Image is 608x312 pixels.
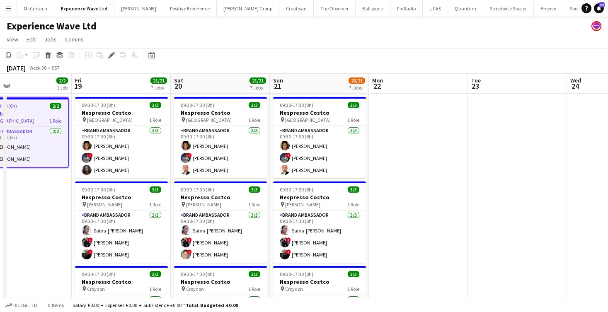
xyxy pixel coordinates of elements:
button: Ballsportz [356,0,390,17]
app-job-card: 09:30-17:30 (8h)3/3Nespresso Costco [GEOGRAPHIC_DATA]1 RoleBrand Ambassador3/309:30-17:30 (8h)[PE... [273,97,366,178]
h3: Nespresso Costco [75,109,168,116]
span: ! [88,249,93,254]
span: 21/21 [150,77,167,84]
h3: Nespresso Costco [174,109,267,116]
span: 23 [470,81,481,91]
span: [GEOGRAPHIC_DATA] [285,117,331,123]
span: 1 Role [248,117,260,123]
span: ! [88,237,93,242]
div: 7 Jobs [151,85,167,91]
div: 1 Job [57,85,68,91]
span: ! [187,249,192,254]
span: 1 Role [347,286,359,292]
span: Tue [471,77,481,84]
span: 3/3 [249,186,260,193]
span: 0 items [46,302,65,308]
span: View [7,36,18,43]
button: Brewco [534,0,563,17]
span: 09:30-17:30 (8h) [181,271,214,277]
span: [PERSON_NAME] [285,201,320,208]
button: Experience Wave Ltd [54,0,114,17]
span: Sun [273,77,283,84]
span: ! [187,237,192,242]
button: [PERSON_NAME] [114,0,163,17]
span: 09:30-17:30 (8h) [82,186,115,193]
app-job-card: 09:30-17:30 (8h)3/3Nespresso Costco [PERSON_NAME]1 RoleBrand Ambassador3/309:30-17:30 (8h)Satya-[... [75,181,168,263]
span: 3/3 [150,186,161,193]
app-job-card: 09:30-17:30 (8h)3/3Nespresso Costco [GEOGRAPHIC_DATA]1 RoleBrand Ambassador3/309:30-17:30 (8h)[PE... [174,97,267,178]
span: 1 Role [149,286,161,292]
span: 21/21 [249,77,266,84]
span: 19 [74,81,82,91]
span: [PERSON_NAME] [87,201,122,208]
h3: Nespresso Costco [174,278,267,285]
h3: Nespresso Costco [273,278,366,285]
div: 7 Jobs [250,85,266,91]
span: 3/3 [249,102,260,108]
button: [PERSON_NAME] Group [217,0,279,17]
app-job-card: 09:30-17:30 (8h)3/3Nespresso Costco [GEOGRAPHIC_DATA]1 RoleBrand Ambassador3/309:30-17:30 (8h)[PE... [75,97,168,178]
span: 2/2 [56,77,68,84]
span: [PERSON_NAME] [186,201,221,208]
span: 3/3 [348,271,359,277]
span: 2/2 [50,103,61,109]
span: 32 [599,2,605,7]
span: Budgeted [13,302,37,308]
button: UCAS [423,0,448,17]
a: Jobs [41,34,60,45]
button: Streetwise Soccer [483,0,534,17]
button: The Observer [314,0,356,17]
button: McCurrach [17,0,54,17]
span: Croydon [87,286,105,292]
span: 09:30-17:30 (8h) [181,186,214,193]
span: Edit [27,36,36,43]
app-card-role: Brand Ambassador3/309:30-17:30 (8h)[PERSON_NAME]![PERSON_NAME][PERSON_NAME] [75,126,168,178]
span: Mon [372,77,383,84]
span: [GEOGRAPHIC_DATA] [87,117,133,123]
span: 22 [371,81,383,91]
span: ! [286,237,291,242]
button: Quantum [448,0,483,17]
button: Creatisan [279,0,314,17]
span: 20 [173,81,183,91]
span: Wed [570,77,581,84]
div: BST [51,65,60,71]
span: 09:30-17:30 (8h) [82,271,115,277]
app-job-card: 09:30-17:30 (8h)3/3Nespresso Costco [PERSON_NAME]1 RoleBrand Ambassador3/309:30-17:30 (8h)Satya-[... [273,181,366,263]
span: Week 38 [27,65,48,71]
span: 3/3 [150,271,161,277]
span: Croydon [186,286,204,292]
h3: Nespresso Costco [75,278,168,285]
span: Sat [174,77,183,84]
span: 09:30-17:30 (8h) [181,102,214,108]
span: 09:30-17:30 (8h) [280,271,313,277]
a: 32 [594,3,604,13]
span: ! [286,249,291,254]
span: 3/3 [348,102,359,108]
h1: Experience Wave Ltd [7,20,97,32]
span: ! [187,153,192,158]
div: 09:30-17:30 (8h)3/3Nespresso Costco [PERSON_NAME]1 RoleBrand Ambassador3/309:30-17:30 (8h)Satya-[... [174,181,267,263]
a: Edit [23,34,39,45]
span: Jobs [44,36,57,43]
a: Comms [62,34,87,45]
span: 1 Role [49,118,61,124]
span: 1 Role [248,286,260,292]
h3: Nespresso Costco [273,109,366,116]
span: 21 [272,81,283,91]
app-card-role: Brand Ambassador3/309:30-17:30 (8h)Satya-[PERSON_NAME]![PERSON_NAME]![PERSON_NAME] [75,210,168,263]
span: ! [286,153,291,158]
span: 1 Role [149,201,161,208]
span: 3/3 [150,102,161,108]
span: 1 Role [149,117,161,123]
h3: Nespresso Costco [174,193,267,201]
span: Comms [65,36,84,43]
button: Positive Experience [163,0,217,17]
span: 1 Role [347,201,359,208]
button: Budgeted [4,301,39,310]
app-user-avatar: Sophie Barnes [591,21,601,31]
span: 09:30-17:30 (8h) [280,102,313,108]
app-card-role: Brand Ambassador3/309:30-17:30 (8h)[PERSON_NAME]![PERSON_NAME][PERSON_NAME] [273,126,366,178]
